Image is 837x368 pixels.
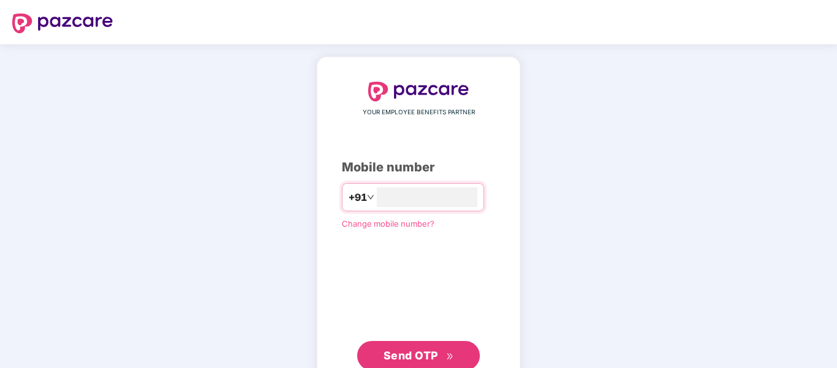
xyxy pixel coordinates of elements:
[12,14,113,33] img: logo
[367,194,374,201] span: down
[342,219,434,229] a: Change mobile number?
[342,158,495,177] div: Mobile number
[363,108,475,117] span: YOUR EMPLOYEE BENEFITS PARTNER
[446,353,454,361] span: double-right
[349,190,367,205] span: +91
[368,82,469,101] img: logo
[384,349,438,362] span: Send OTP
